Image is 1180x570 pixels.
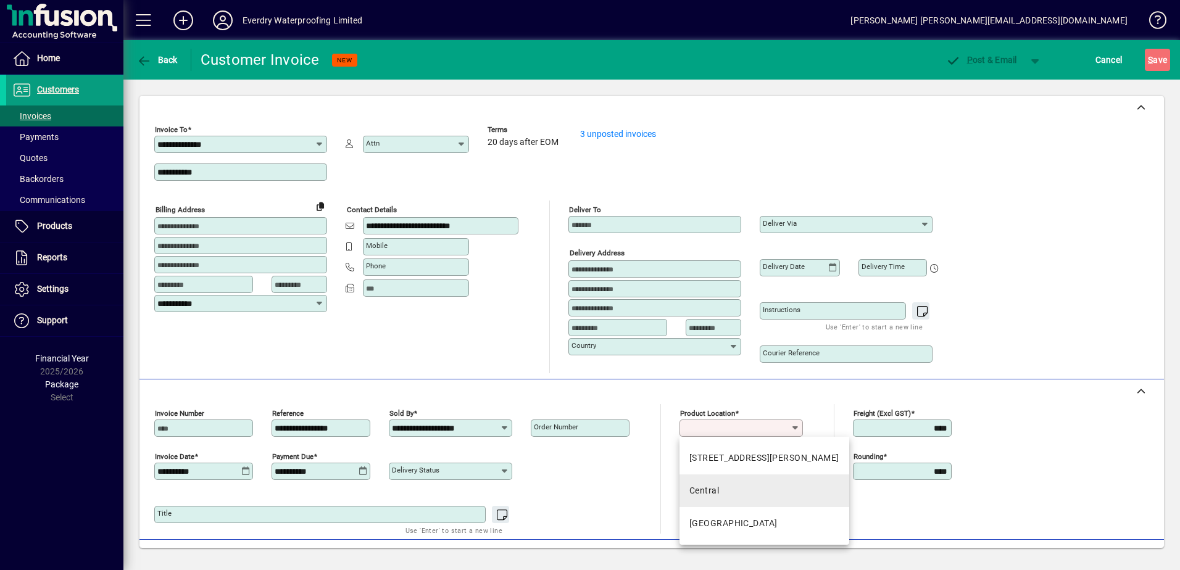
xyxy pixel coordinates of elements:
span: Communications [12,195,85,205]
a: Payments [6,126,123,147]
a: Knowledge Base [1140,2,1165,43]
a: Support [6,305,123,336]
mat-label: Deliver To [569,205,601,214]
span: ave [1148,50,1167,70]
mat-label: Rounding [854,452,883,461]
button: Back [133,49,181,71]
button: Copy to Delivery address [310,196,330,216]
mat-label: Sold by [389,409,413,418]
a: 3 unposted invoices [580,129,656,139]
span: Product History [848,547,911,567]
mat-label: Phone [366,262,386,270]
button: Save [1145,49,1170,71]
mat-label: Mobile [366,241,388,250]
mat-label: Delivery status [392,466,439,474]
span: Quotes [12,153,48,163]
a: Invoices [6,105,123,126]
button: Profile [203,9,243,31]
mat-label: Attn [366,139,380,147]
span: Product [1080,547,1130,567]
mat-label: Courier Reference [763,349,820,357]
span: Settings [37,284,69,294]
mat-label: Reference [272,409,304,418]
div: [GEOGRAPHIC_DATA] [689,517,777,530]
button: Product History [843,546,916,568]
a: Quotes [6,147,123,168]
button: Add [164,9,203,31]
mat-label: Delivery date [763,262,805,271]
div: Customer Invoice [201,50,320,70]
span: Products [37,221,72,231]
mat-option: Central [679,474,849,507]
a: Communications [6,189,123,210]
span: Payments [12,132,59,142]
a: Products [6,211,123,242]
button: Post & Email [939,49,1023,71]
span: Terms [488,126,562,134]
mat-label: Instructions [763,305,800,314]
div: Everdry Waterproofing Limited [243,10,362,30]
span: Cancel [1095,50,1123,70]
mat-label: Invoice date [155,452,194,461]
mat-label: Invoice number [155,409,204,418]
span: ost & Email [945,55,1017,65]
span: S [1148,55,1153,65]
span: Support [37,315,68,325]
mat-label: Deliver via [763,219,797,228]
mat-label: Freight (excl GST) [854,409,911,418]
span: Backorders [12,174,64,184]
a: Backorders [6,168,123,189]
div: [PERSON_NAME] [PERSON_NAME][EMAIL_ADDRESS][DOMAIN_NAME] [850,10,1128,30]
a: Home [6,43,123,74]
div: [STREET_ADDRESS][PERSON_NAME] [689,452,839,465]
mat-label: Delivery time [862,262,905,271]
mat-label: Title [157,509,172,518]
mat-label: Country [571,341,596,350]
mat-label: Payment due [272,452,314,461]
button: Product [1074,546,1136,568]
mat-label: Order number [534,423,578,431]
span: NEW [337,56,352,64]
mat-hint: Use 'Enter' to start a new line [826,320,923,334]
mat-option: 14 Tanya Street [679,442,849,474]
div: Central [689,484,719,497]
mat-label: Product location [680,409,735,418]
span: P [967,55,973,65]
span: 20 days after EOM [488,138,559,147]
span: Invoices [12,111,51,121]
span: Home [37,53,60,63]
span: Reports [37,252,67,262]
span: Package [45,379,78,389]
a: Reports [6,242,123,273]
span: Customers [37,85,79,94]
span: Back [136,55,178,65]
span: Financial Year [35,353,89,363]
button: Cancel [1092,49,1126,71]
mat-label: Invoice To [155,125,188,134]
mat-option: Queenstown [679,507,849,540]
app-page-header-button: Back [123,49,191,71]
mat-hint: Use 'Enter' to start a new line [405,523,502,537]
a: Settings [6,274,123,305]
